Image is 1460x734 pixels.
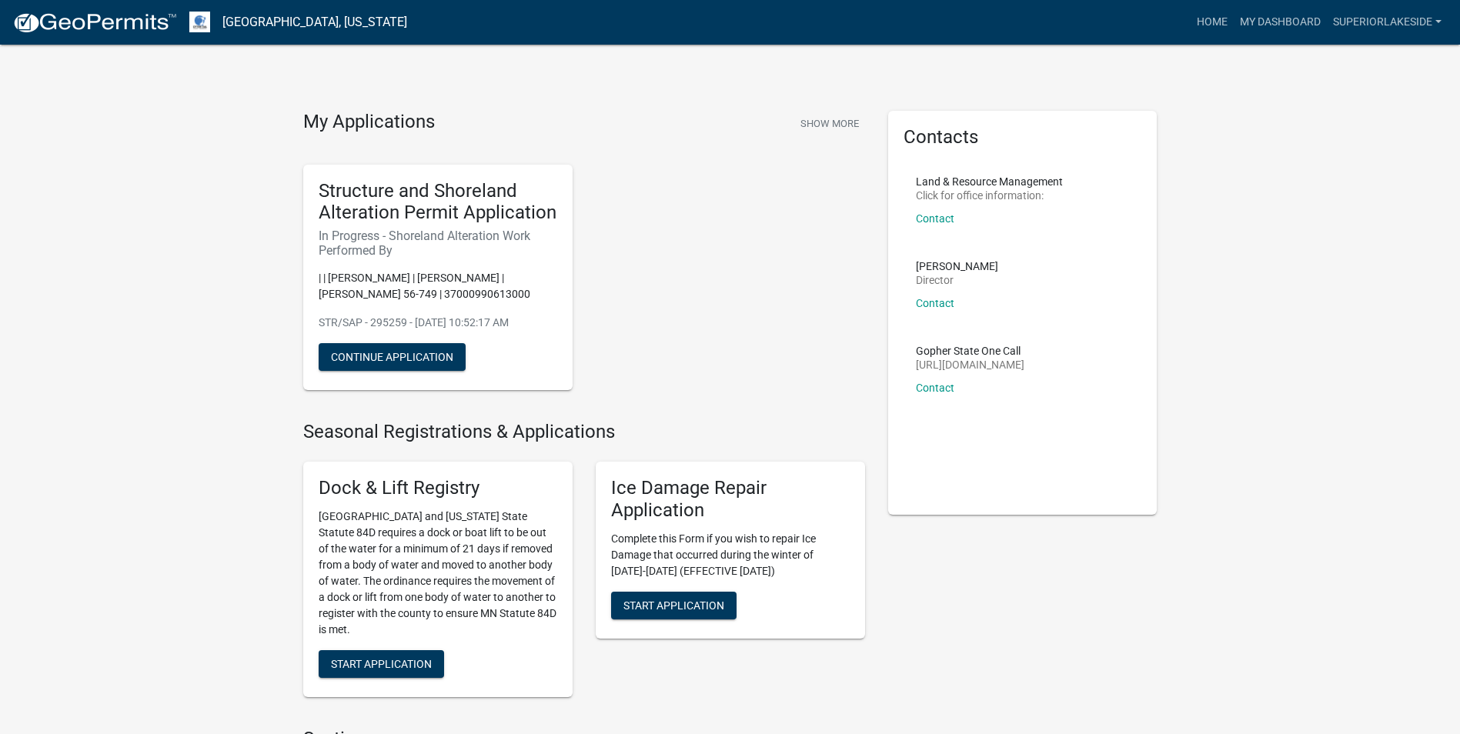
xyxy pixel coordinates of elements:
[319,180,557,225] h5: Structure and Shoreland Alteration Permit Application
[916,382,954,394] a: Contact
[611,531,850,579] p: Complete this Form if you wish to repair Ice Damage that occurred during the winter of [DATE]-[DA...
[222,9,407,35] a: [GEOGRAPHIC_DATA], [US_STATE]
[916,176,1063,187] p: Land & Resource Management
[319,650,444,678] button: Start Application
[794,111,865,136] button: Show More
[189,12,210,32] img: Otter Tail County, Minnesota
[611,477,850,522] h5: Ice Damage Repair Application
[319,270,557,302] p: | | [PERSON_NAME] | [PERSON_NAME] | [PERSON_NAME] 56-749 | 37000990613000
[303,421,865,443] h4: Seasonal Registrations & Applications
[319,509,557,638] p: [GEOGRAPHIC_DATA] and [US_STATE] State Statute 84D requires a dock or boat lift to be out of the ...
[623,599,724,611] span: Start Application
[916,359,1024,370] p: [URL][DOMAIN_NAME]
[916,212,954,225] a: Contact
[1191,8,1234,37] a: Home
[611,592,737,619] button: Start Application
[303,111,435,134] h4: My Applications
[904,126,1142,148] h5: Contacts
[916,345,1024,356] p: Gopher State One Call
[319,343,466,371] button: Continue Application
[1327,8,1448,37] a: SuperiorLakeside
[319,315,557,331] p: STR/SAP - 295259 - [DATE] 10:52:17 AM
[319,477,557,499] h5: Dock & Lift Registry
[1234,8,1327,37] a: My Dashboard
[916,297,954,309] a: Contact
[916,190,1063,201] p: Click for office information:
[916,275,998,285] p: Director
[331,658,432,670] span: Start Application
[319,229,557,258] h6: In Progress - Shoreland Alteration Work Performed By
[916,261,998,272] p: [PERSON_NAME]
